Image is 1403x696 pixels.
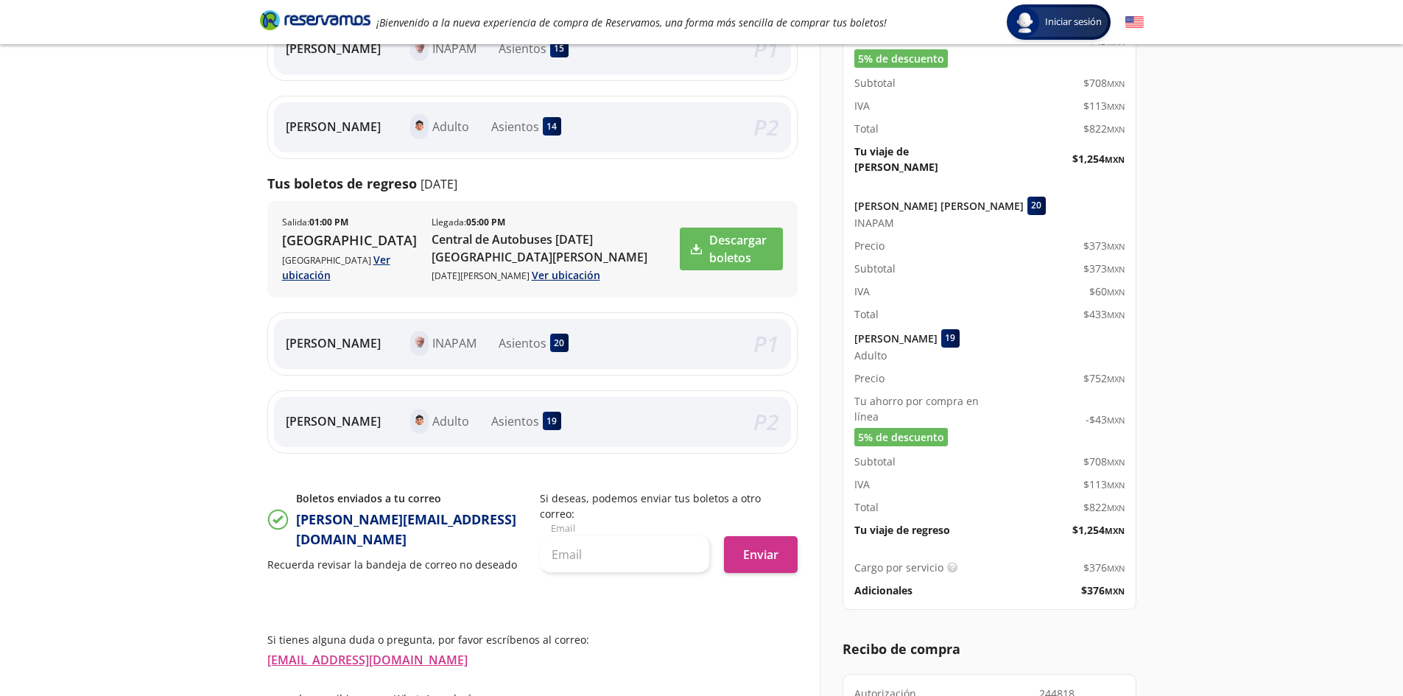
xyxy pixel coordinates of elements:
a: Descargar boletos [680,228,782,270]
p: [DATE][PERSON_NAME] [432,267,679,283]
small: MXN [1105,154,1125,165]
span: $ 752 [1083,370,1125,386]
p: Tu viaje de [PERSON_NAME] [854,144,990,175]
a: [EMAIL_ADDRESS][DOMAIN_NAME] [267,652,468,668]
p: [PERSON_NAME] [286,334,381,352]
em: P 1 [753,34,779,64]
span: 5% de descuento [858,429,944,445]
span: $ 1,254 [1072,522,1125,538]
p: Precio [854,370,885,386]
p: Cargo por servicio [854,560,943,575]
span: Iniciar sesión [1039,15,1108,29]
small: MXN [1107,309,1125,320]
span: $ 1,254 [1072,151,1125,166]
b: 05:00 PM [466,216,505,228]
small: MXN [1107,415,1125,426]
p: Adulto [432,412,469,430]
p: Subtotal [854,75,896,91]
p: Tus boletos de regreso [267,174,417,194]
a: Brand Logo [260,9,370,35]
p: INAPAM [432,40,477,57]
small: MXN [1107,373,1125,384]
span: -$ 43 [1086,412,1125,427]
small: MXN [1107,124,1125,135]
em: P 2 [753,112,779,142]
span: INAPAM [854,215,894,231]
p: Salida : [282,216,348,229]
p: [PERSON_NAME] [PERSON_NAME] [854,198,1024,214]
small: MXN [1107,78,1125,89]
small: MXN [1107,101,1125,112]
small: MXN [1105,525,1125,536]
small: MXN [1107,287,1125,298]
p: Recuerda revisar la bandeja de correo no deseado [267,557,525,572]
span: $ 376 [1081,583,1125,598]
p: Total [854,306,879,322]
p: Asientos [491,412,539,430]
span: $ 822 [1083,121,1125,136]
small: MXN [1107,502,1125,513]
span: Adulto [854,348,887,363]
div: 20 [1027,197,1046,215]
iframe: Messagebird Livechat Widget [1318,611,1388,681]
em: ¡Bienvenido a la nueva experiencia de compra de Reservamos, una forma más sencilla de comprar tus... [376,15,887,29]
a: Ver ubicación [282,253,390,282]
b: 01:00 PM [309,216,348,228]
span: $ 113 [1083,477,1125,492]
button: English [1125,13,1144,32]
p: Llegada : [432,216,505,229]
div: 19 [941,329,960,348]
p: Asientos [499,334,546,352]
div: 15 [550,39,569,57]
p: [PERSON_NAME] [854,331,938,346]
p: Asientos [491,118,539,136]
p: IVA [854,477,870,492]
p: Tu ahorro por compra en línea [854,393,990,424]
p: [PERSON_NAME] [286,40,381,57]
div: 14 [543,117,561,136]
p: [PERSON_NAME] [286,118,381,136]
em: P 1 [753,328,779,359]
small: MXN [1105,586,1125,597]
small: MXN [1107,457,1125,468]
p: IVA [854,98,870,113]
p: Subtotal [854,261,896,276]
p: Precio [854,238,885,253]
p: Adicionales [854,583,913,598]
p: [PERSON_NAME] [286,412,381,430]
p: Total [854,499,879,515]
small: MXN [1107,479,1125,491]
p: IVA [854,284,870,299]
span: $ 376 [1083,560,1125,575]
span: $ 373 [1083,238,1125,253]
span: $ 433 [1083,306,1125,322]
i: Brand Logo [260,9,370,31]
p: [GEOGRAPHIC_DATA] [282,252,417,283]
span: $ 822 [1083,499,1125,515]
em: P 2 [753,407,779,437]
p: [DATE] [421,175,457,193]
span: $ 708 [1083,75,1125,91]
p: Si tienes alguna duda o pregunta, por favor escríbenos al correo: [267,632,798,647]
p: [GEOGRAPHIC_DATA] [282,231,417,250]
p: Asientos [499,40,546,57]
p: Subtotal [854,454,896,469]
p: Adulto [432,118,469,136]
span: $ 708 [1083,454,1125,469]
span: $ 60 [1089,284,1125,299]
div: 19 [543,412,561,430]
p: Central de Autobuses [DATE][GEOGRAPHIC_DATA][PERSON_NAME] [432,231,679,266]
button: Enviar [724,536,798,573]
small: MXN [1107,563,1125,574]
small: MXN [1107,264,1125,275]
span: $ 373 [1083,261,1125,276]
small: MXN [1107,241,1125,252]
p: [PERSON_NAME][EMAIL_ADDRESS][DOMAIN_NAME] [296,510,525,549]
p: INAPAM [432,334,477,352]
input: Email [540,536,709,573]
span: $ 113 [1083,98,1125,113]
span: 5% de descuento [858,51,944,66]
p: Total [854,121,879,136]
p: Recibo de compra [843,639,1136,659]
p: Si deseas, podemos enviar tus boletos a otro correo: [540,491,798,521]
